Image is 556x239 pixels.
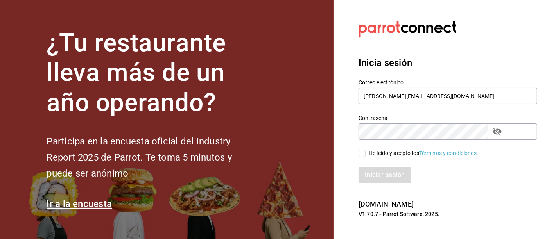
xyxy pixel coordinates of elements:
[359,210,537,218] p: V1.70.7 - Parrot Software, 2025.
[47,134,258,181] h2: Participa en la encuesta oficial del Industry Report 2025 de Parrot. Te toma 5 minutos y puede se...
[491,125,504,138] button: passwordField
[359,200,414,208] a: [DOMAIN_NAME]
[359,80,537,85] label: Correo electrónico
[369,149,478,157] div: He leído y acepto los
[359,88,537,104] input: Ingresa tu correo electrónico
[359,115,537,121] label: Contraseña
[419,150,478,156] a: Términos y condiciones.
[47,198,112,209] a: Ir a la encuesta
[359,56,537,70] h3: Inicia sesión
[47,28,258,118] h1: ¿Tu restaurante lleva más de un año operando?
